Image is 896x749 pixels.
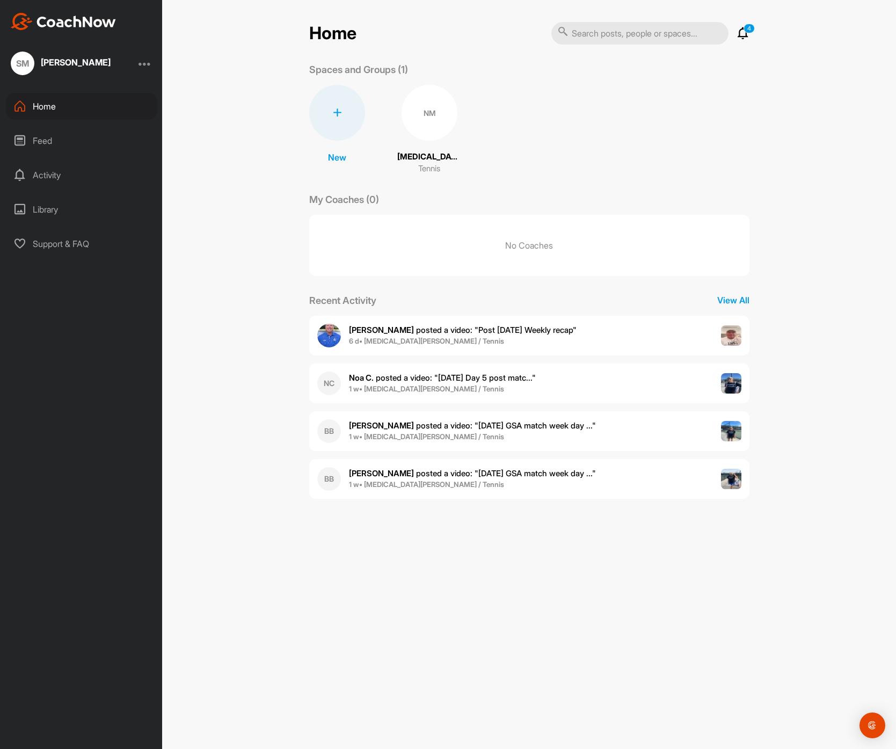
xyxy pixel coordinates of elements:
div: NC [317,372,341,395]
div: Support & FAQ [6,230,157,257]
b: 1 w • [MEDICAL_DATA][PERSON_NAME] / Tennis [349,480,504,489]
b: Noa C. [349,373,374,383]
div: Open Intercom Messenger [859,712,885,738]
div: Activity [6,162,157,188]
img: user avatar [317,324,341,347]
input: Search posts, people or spaces... [551,22,729,45]
img: post image [721,325,741,346]
b: [PERSON_NAME] [349,468,414,478]
p: My Coaches (0) [309,192,379,207]
p: [MEDICAL_DATA][PERSON_NAME] [397,151,462,163]
img: post image [721,469,741,489]
div: BB [317,419,341,443]
div: BB [317,467,341,491]
img: post image [721,373,741,394]
img: CoachNow [11,13,116,30]
span: posted a video : " [DATE] GSA match week day ... " [349,468,596,478]
div: Feed [6,127,157,154]
p: Recent Activity [309,293,376,308]
div: SM [11,52,34,75]
p: 4 [744,24,755,33]
span: posted a video : " [DATE] GSA match week day ... " [349,420,596,431]
div: Library [6,196,157,223]
p: New [328,151,346,164]
b: 1 w • [MEDICAL_DATA][PERSON_NAME] / Tennis [349,432,504,441]
b: [PERSON_NAME] [349,420,414,431]
div: NM [402,85,457,141]
span: posted a video : " [DATE] Day 5 post matc... " [349,373,536,383]
h2: Home [309,23,356,44]
a: NM[MEDICAL_DATA][PERSON_NAME]Tennis [397,85,462,175]
p: View All [717,294,749,307]
div: Home [6,93,157,120]
p: Tennis [418,163,440,175]
b: [PERSON_NAME] [349,325,414,335]
b: 1 w • [MEDICAL_DATA][PERSON_NAME] / Tennis [349,384,504,393]
img: post image [721,421,741,441]
b: 6 d • [MEDICAL_DATA][PERSON_NAME] / Tennis [349,337,504,345]
span: posted a video : " Post [DATE] Weekly recap " [349,325,577,335]
div: [PERSON_NAME] [41,58,111,67]
p: Spaces and Groups (1) [309,62,408,77]
p: No Coaches [309,215,749,276]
